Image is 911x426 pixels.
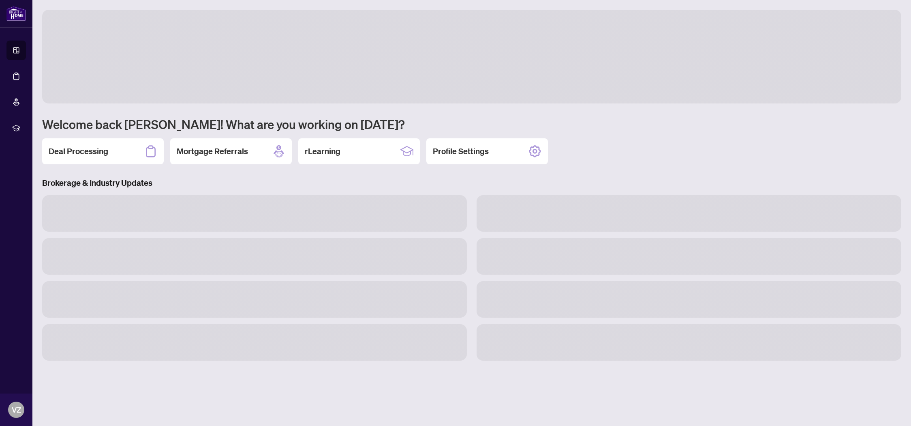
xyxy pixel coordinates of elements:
h2: rLearning [305,146,340,157]
h2: Deal Processing [49,146,108,157]
img: logo [6,6,26,21]
h3: Brokerage & Industry Updates [42,177,901,189]
h1: Welcome back [PERSON_NAME]! What are you working on [DATE]? [42,116,901,132]
h2: Mortgage Referrals [177,146,248,157]
h2: Profile Settings [433,146,489,157]
span: VZ [12,404,21,415]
